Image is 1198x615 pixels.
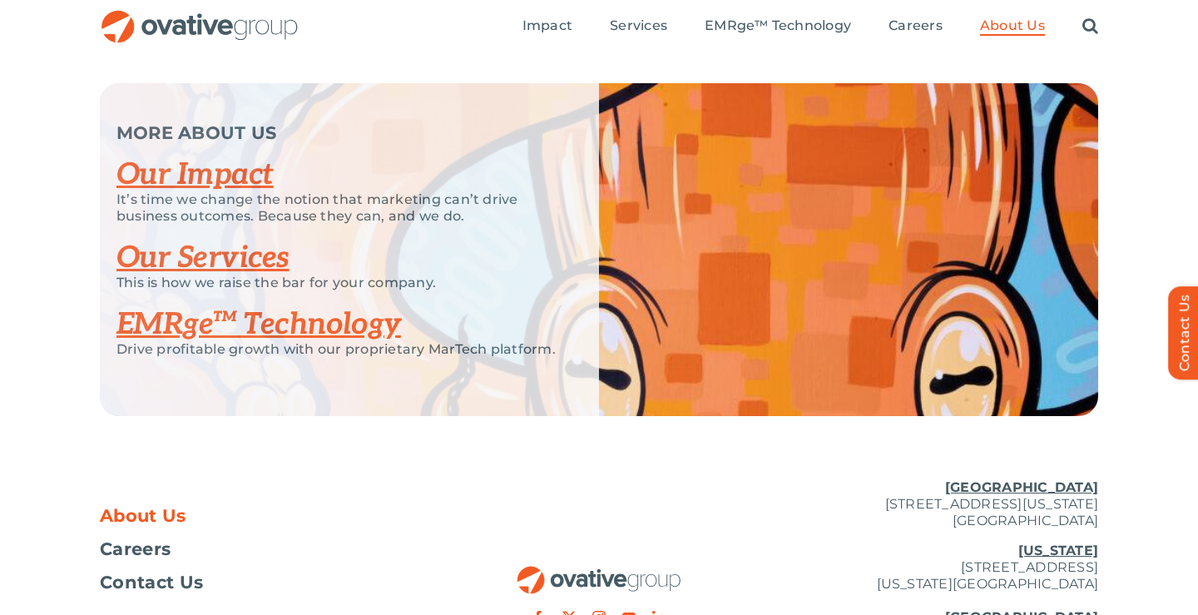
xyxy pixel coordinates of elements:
[522,17,572,36] a: Impact
[100,574,203,591] span: Contact Us
[116,191,557,225] p: It’s time we change the notion that marketing can’t drive business outcomes. Because they can, an...
[116,240,290,276] a: Our Services
[100,574,433,591] a: Contact Us
[889,17,943,36] a: Careers
[945,479,1098,495] u: [GEOGRAPHIC_DATA]
[980,17,1045,36] a: About Us
[889,17,943,34] span: Careers
[116,275,557,291] p: This is how we raise the bar for your company.
[522,17,572,34] span: Impact
[116,341,557,358] p: Drive profitable growth with our proprietary MarTech platform.
[100,508,433,591] nav: Footer Menu
[116,125,557,141] p: MORE ABOUT US
[705,17,851,36] a: EMRge™ Technology
[116,156,274,193] a: Our Impact
[610,17,667,34] span: Services
[1018,543,1098,558] u: [US_STATE]
[100,541,171,558] span: Careers
[705,17,851,34] span: EMRge™ Technology
[765,479,1098,529] p: [STREET_ADDRESS][US_STATE] [GEOGRAPHIC_DATA]
[116,306,401,343] a: EMRge™ Technology
[980,17,1045,34] span: About Us
[516,564,682,580] a: OG_Full_horizontal_RGB
[100,508,433,524] a: About Us
[100,8,299,24] a: OG_Full_horizontal_RGB
[100,508,186,524] span: About Us
[100,541,433,558] a: Careers
[610,17,667,36] a: Services
[1082,17,1098,36] a: Search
